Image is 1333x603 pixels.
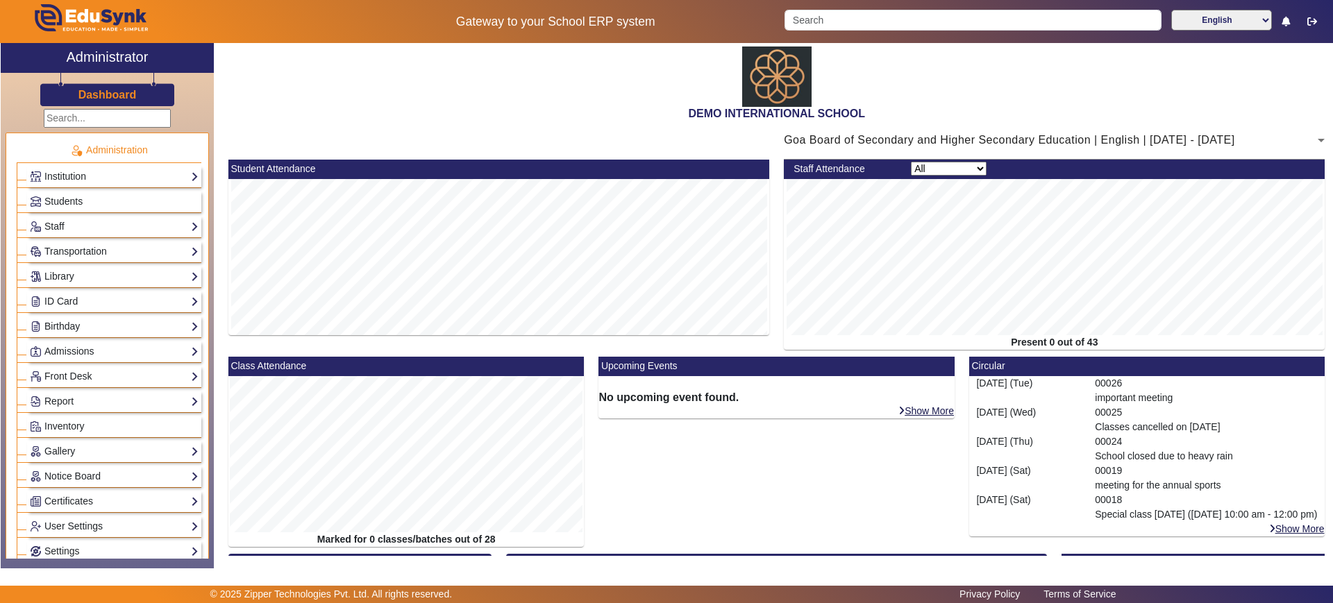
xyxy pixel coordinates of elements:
img: Administration.png [70,144,83,157]
div: [DATE] (Wed) [969,405,1088,434]
div: 00026 [1088,376,1325,405]
a: Administrator [1,43,214,73]
a: Privacy Policy [953,585,1027,603]
div: 00024 [1088,434,1325,464]
mat-card-header: Upcoming Events [598,357,955,376]
img: Inventory.png [31,421,41,432]
img: Students.png [31,196,41,207]
p: Classes cancelled on [DATE] [1095,420,1318,434]
input: Search [785,10,1161,31]
p: Special class [DATE] ([DATE] 10:00 am - 12:00 pm) [1095,507,1318,522]
mat-card-header: Class Attendance [228,357,585,376]
h2: DEMO INTERNATIONAL SCHOOL [221,107,1332,120]
div: [DATE] (Thu) [969,434,1088,464]
div: [DATE] (Tue) [969,376,1088,405]
div: 00019 [1088,464,1325,493]
p: meeting for the annual sports [1095,478,1318,493]
span: Goa Board of Secondary and Higher Secondary Education | English | [DATE] - [DATE] [784,134,1234,146]
div: 00018 [1088,493,1325,522]
a: Show More [898,405,955,417]
h5: Gateway to your School ERP system [341,15,770,29]
img: abdd4561-dfa5-4bc5-9f22-bd710a8d2831 [742,46,812,107]
p: Administration [17,143,201,158]
div: Staff Attendance [787,162,904,176]
div: 00025 [1088,405,1325,434]
a: Show More [1268,523,1325,535]
div: Marked for 0 classes/batches out of 28 [228,532,585,547]
a: Students [30,194,199,210]
a: Dashboard [78,87,137,102]
div: [DATE] (Sat) [969,464,1088,493]
span: Inventory [44,421,85,432]
h3: Dashboard [78,88,137,101]
div: Present 0 out of 43 [784,335,1325,350]
mat-card-header: Circular [969,357,1325,376]
p: © 2025 Zipper Technologies Pvt. Ltd. All rights reserved. [210,587,453,602]
mat-card-header: Student Attendance [228,160,769,179]
h6: No upcoming event found. [598,391,955,404]
mat-card-header: AbsentToday [228,554,492,573]
p: important meeting [1095,391,1318,405]
a: Terms of Service [1037,585,1123,603]
h2: Administrator [67,49,149,65]
span: Students [44,196,83,207]
input: Search... [44,109,171,128]
a: Inventory [30,418,199,434]
mat-card-header: Fee Report [506,554,1047,573]
div: [DATE] (Sat) [969,493,1088,522]
mat-card-header: [DATE] Birthday [DEMOGRAPHIC_DATA] (Fri) [1062,554,1325,573]
p: School closed due to heavy rain [1095,449,1318,464]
